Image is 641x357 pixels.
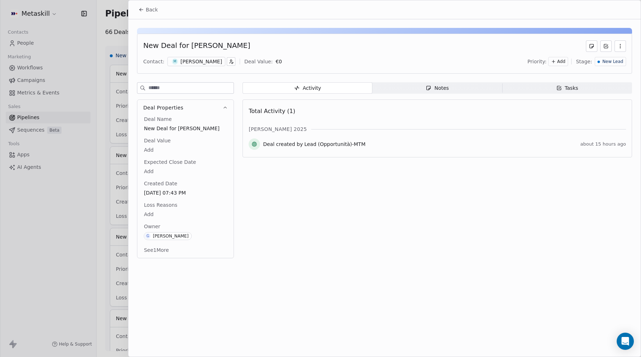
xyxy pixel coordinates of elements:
div: Deal Properties [137,116,234,258]
span: Created Date [142,180,178,187]
span: Deal created by [263,141,303,148]
span: about 15 hours ago [580,141,626,147]
div: Contact: [143,58,164,65]
button: Back [134,3,162,16]
span: [DATE] 07:43 PM [144,189,227,196]
div: Deal Value: [244,58,273,65]
span: Total Activity (1) [249,108,295,114]
button: See1More [140,244,173,256]
div: [PERSON_NAME] [153,234,189,239]
div: [PERSON_NAME] [181,58,222,65]
span: [PERSON_NAME] 2025 [249,126,307,133]
span: Add [144,211,227,218]
span: Loss Reasons [142,201,178,209]
span: Add [144,168,227,175]
span: Deal Value [142,137,172,144]
span: Add [144,146,227,153]
span: M [172,59,178,65]
span: Expected Close Date [142,158,197,166]
span: Deal Name [142,116,173,123]
span: Add [557,59,566,65]
span: € 0 [275,59,282,64]
div: Tasks [556,84,578,92]
span: Deal Properties [143,104,183,111]
span: New Deal for [PERSON_NAME] [144,125,227,132]
span: Stage: [576,58,592,65]
div: G [147,233,150,239]
span: Lead (Opportunità)-MTM [304,141,366,148]
button: Deal Properties [137,100,234,116]
div: New Deal for [PERSON_NAME] [143,40,250,52]
span: Owner [142,223,162,230]
span: Priority: [528,58,547,65]
div: Notes [426,84,449,92]
div: Open Intercom Messenger [617,333,634,350]
span: New Lead [602,59,623,65]
span: Back [146,6,158,13]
